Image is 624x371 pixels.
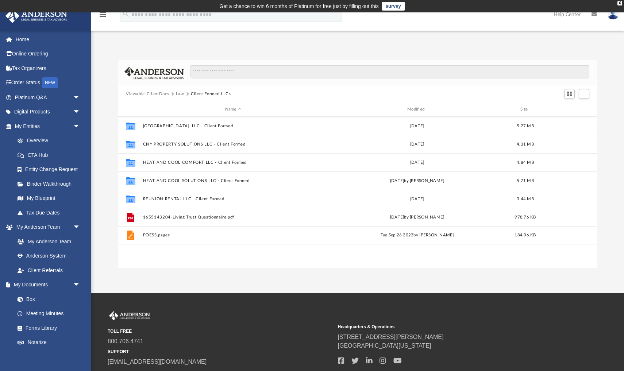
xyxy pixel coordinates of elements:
[382,2,405,11] a: survey
[5,61,91,76] a: Tax Organizers
[143,233,324,237] button: POESS.pages
[327,141,508,148] div: [DATE]
[608,9,619,20] img: User Pic
[517,124,534,128] span: 5.27 MB
[517,197,534,201] span: 3.44 MB
[108,311,151,321] img: Anderson Advisors Platinum Portal
[126,91,169,97] button: Viewable-ClientDocs
[327,214,508,221] div: [DATE] by [PERSON_NAME]
[5,119,91,134] a: My Entitiesarrow_drop_down
[327,232,508,239] div: Tue Sep 26 2023 by [PERSON_NAME]
[10,148,91,162] a: CTA Hub
[73,119,88,134] span: arrow_drop_down
[517,161,534,165] span: 4.84 MB
[42,77,58,88] div: NEW
[5,90,91,105] a: Platinum Q&Aarrow_drop_down
[122,10,130,18] i: search
[10,249,88,263] a: Anderson System
[143,124,324,128] button: [GEOGRAPHIC_DATA], LLC - Client Formed
[143,142,324,147] button: CNY PROPERTY SOLUTIONS LLC - Client Formed
[10,292,84,306] a: Box
[338,343,431,349] a: [GEOGRAPHIC_DATA][US_STATE]
[617,1,622,5] div: close
[543,106,594,113] div: id
[143,215,324,220] button: 1655143204-Living Trust Questionnaire.pdf
[10,191,88,206] a: My Blueprint
[515,233,536,237] span: 184.06 KB
[579,89,590,99] button: Add
[5,220,88,235] a: My Anderson Teamarrow_drop_down
[108,328,333,335] small: TOLL FREE
[517,142,534,146] span: 4.31 MB
[327,123,508,130] div: [DATE]
[143,178,324,183] button: HEAT AND COOL SOLUTIONS LLC - Client Formed
[73,90,88,105] span: arrow_drop_down
[511,106,540,113] div: Size
[121,106,139,113] div: id
[327,196,508,202] div: [DATE]
[515,215,536,219] span: 978.76 KB
[143,197,324,201] button: REUNION RENTAL LLC - Client Formed
[327,159,508,166] div: [DATE]
[190,65,589,79] input: Search files and folders
[108,359,207,365] a: [EMAIL_ADDRESS][DOMAIN_NAME]
[99,14,107,19] a: menu
[10,234,84,249] a: My Anderson Team
[118,117,597,268] div: grid
[10,162,91,177] a: Entity Change Request
[338,324,563,330] small: Headquarters & Operations
[327,178,508,184] div: [DATE] by [PERSON_NAME]
[10,177,91,191] a: Binder Walkthrough
[517,179,534,183] span: 5.71 MB
[5,76,91,90] a: Order StatusNEW
[108,348,333,355] small: SUPPORT
[5,32,91,47] a: Home
[10,205,91,220] a: Tax Due Dates
[73,105,88,120] span: arrow_drop_down
[5,105,91,119] a: Digital Productsarrow_drop_down
[73,220,88,235] span: arrow_drop_down
[143,106,324,113] div: Name
[10,134,91,148] a: Overview
[10,335,88,350] a: Notarize
[5,47,91,61] a: Online Ordering
[10,306,88,321] a: Meeting Minutes
[10,263,88,278] a: Client Referrals
[10,321,84,335] a: Forms Library
[73,278,88,293] span: arrow_drop_down
[108,338,143,344] a: 800.706.4741
[99,10,107,19] i: menu
[3,9,69,23] img: Anderson Advisors Platinum Portal
[564,89,575,99] button: Switch to Grid View
[191,91,231,97] button: Client Formed LLCs
[176,91,184,97] button: Law
[5,278,88,292] a: My Documentsarrow_drop_down
[327,106,508,113] div: Modified
[143,160,324,165] button: HEAT AND COOL COMFORT LLC - Client Formed
[338,334,444,340] a: [STREET_ADDRESS][PERSON_NAME]
[219,2,379,11] div: Get a chance to win 6 months of Platinum for free just by filling out this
